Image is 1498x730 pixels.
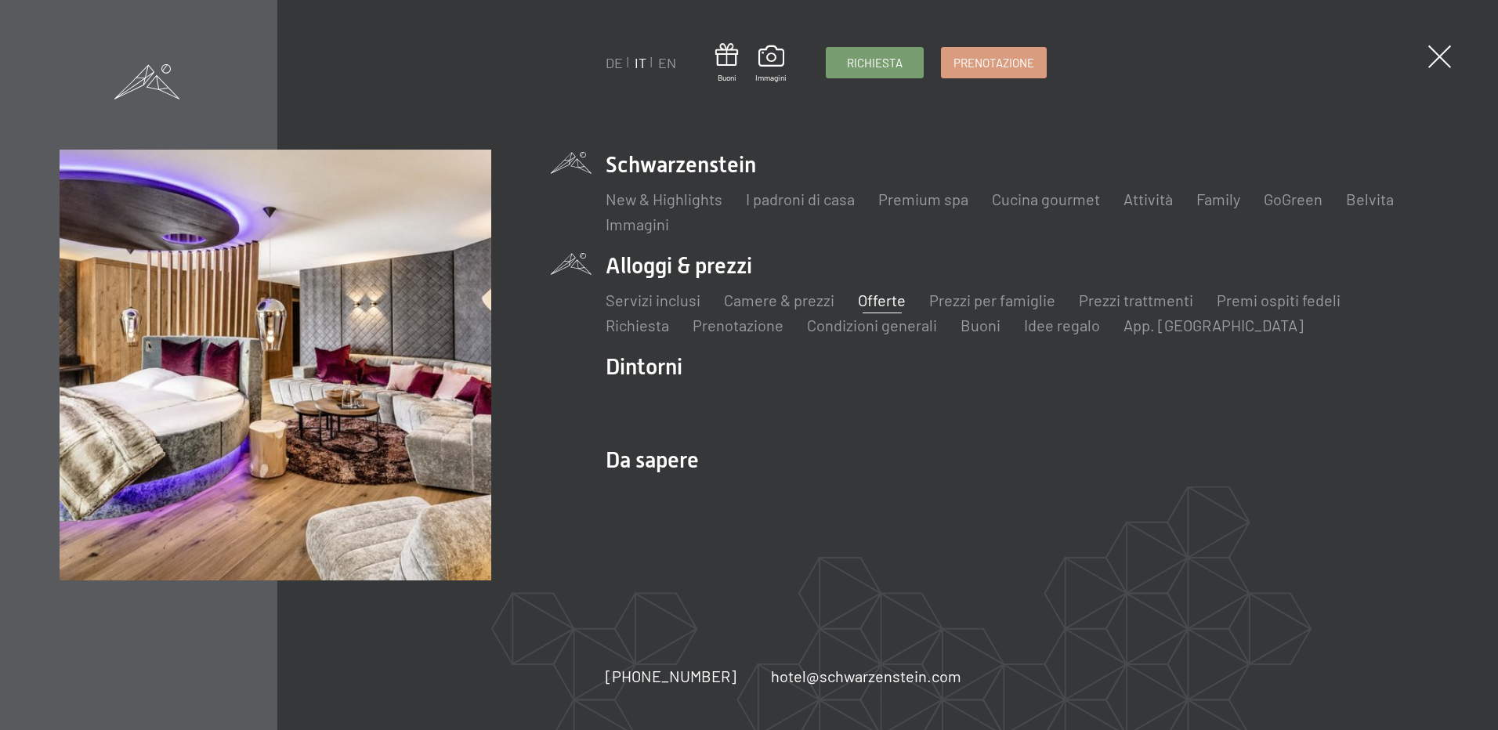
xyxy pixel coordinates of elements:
a: GoGreen [1264,190,1323,208]
a: Idee regalo [1024,316,1100,334]
a: hotel@schwarzenstein.com [771,665,961,687]
a: Richiesta [827,48,923,78]
a: Belvita [1346,190,1394,208]
span: Buoni [715,72,738,83]
a: Offerte [858,291,906,309]
a: Attività [1123,190,1173,208]
a: Immagini [755,45,787,83]
a: IT [635,54,646,71]
a: Family [1196,190,1240,208]
a: Prezzi trattmenti [1079,291,1193,309]
a: DE [606,54,623,71]
a: Cucina gourmet [992,190,1100,208]
a: EN [658,54,676,71]
a: Servizi inclusi [606,291,700,309]
a: I padroni di casa [746,190,855,208]
a: Premi ospiti fedeli [1217,291,1341,309]
a: Buoni [961,316,1000,334]
span: [PHONE_NUMBER] [606,667,736,685]
a: Prenotazione [693,316,783,334]
span: Richiesta [847,55,903,71]
a: Prenotazione [942,48,1046,78]
a: Camere & prezzi [724,291,834,309]
a: Prezzi per famiglie [929,291,1055,309]
a: Premium spa [878,190,968,208]
a: Buoni [715,43,738,83]
a: Richiesta [606,316,669,334]
span: Prenotazione [953,55,1034,71]
a: Condizioni generali [807,316,937,334]
a: New & Highlights [606,190,722,208]
a: App. [GEOGRAPHIC_DATA] [1123,316,1304,334]
span: Immagini [755,72,787,83]
a: [PHONE_NUMBER] [606,665,736,687]
a: Immagini [606,215,669,233]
